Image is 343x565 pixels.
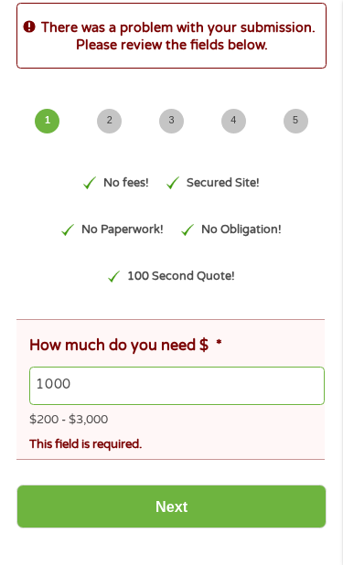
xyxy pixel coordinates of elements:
div: This field is required. [29,431,325,455]
div: $200 - $3,000 [29,406,325,431]
p: Secured Site! [187,176,260,193]
label: How much do you need $ [29,337,221,357]
p: No fees! [103,176,149,193]
span: 5 [284,110,308,134]
span: 2 [97,110,122,134]
span: 1 [35,110,59,134]
span: 3 [159,110,184,134]
p: No Paperwork! [81,222,164,240]
p: No Obligation! [201,222,282,240]
input: Next [16,485,327,530]
p: 100 Second Quote! [127,269,235,286]
span: 4 [221,110,246,134]
h2: There was a problem with your submission. Please review the fields below. [17,18,326,55]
